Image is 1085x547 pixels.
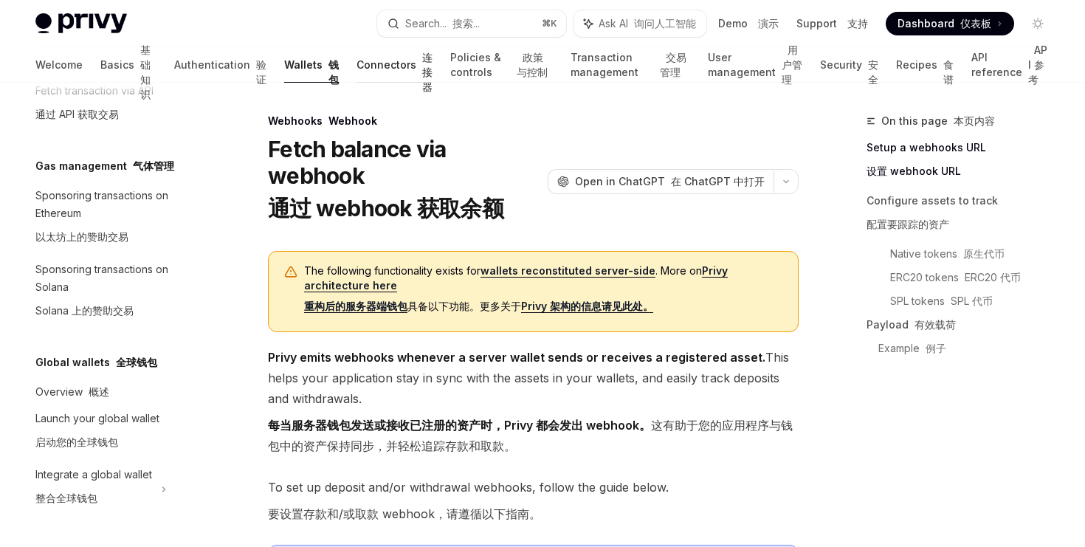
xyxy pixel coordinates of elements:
[100,47,156,83] a: Basics 基础知识
[867,136,1061,189] a: Setup a webhooks URL设置 webhook URL
[422,51,433,93] font: 连接器
[35,13,127,34] img: light logo
[268,114,799,128] div: Webhooks
[283,265,298,280] svg: Warning
[1028,44,1047,86] font: API 参考
[914,318,956,331] font: 有效载荷
[268,136,542,227] h1: Fetch balance via webhook
[963,247,1005,260] font: 原生代币
[890,266,1061,289] a: ERC20 tokens ERC20 代币
[708,47,803,83] a: User management 用户管理
[867,165,961,177] font: 设置 webhook URL
[867,313,1061,337] a: Payload 有效载荷
[878,337,1061,360] a: Example 例子
[35,230,128,243] font: 以太坊上的赞助交易
[548,169,774,194] button: Open in ChatGPT 在 ChatGPT 中打开
[868,58,878,86] font: 安全
[268,418,651,433] strong: 每当服务器钱包发送或接收已注册的资产时，Privy 都会发出 webhook。
[796,16,868,31] a: Support 支持
[405,15,480,32] div: Search...
[960,17,991,30] font: 仪表板
[268,350,765,365] strong: Privy emits webhooks whenever a server wallet sends or receives a registered asset.
[890,242,1061,266] a: Native tokens 原生代币
[480,264,655,278] a: wallets reconstituted server-side
[24,182,213,256] a: Sponsoring transactions on Ethereum以太坊上的赞助交易
[284,47,339,83] a: Wallets 钱包
[35,47,83,83] a: Welcome
[782,44,802,86] font: 用户管理
[35,354,157,371] h5: Global wallets
[452,17,480,30] font: 搜索...
[35,466,152,513] div: Integrate a global wallet
[971,47,1050,83] a: API reference API 参考
[634,17,696,30] font: 询问人工智能
[847,17,868,30] font: 支持
[89,385,109,398] font: 概述
[517,51,548,78] font: 政策与控制
[35,157,174,175] h5: Gas management
[896,47,954,83] a: Recipes 食谱
[890,289,1061,313] a: SPL tokens SPL 代币
[943,58,954,86] font: 食谱
[328,114,377,127] font: Webhook
[450,47,553,83] a: Policies & controls 政策与控制
[24,379,213,405] a: Overview 概述
[133,159,174,172] font: 气体管理
[35,187,204,252] div: Sponsoring transactions on Ethereum
[1026,12,1050,35] button: Toggle dark mode
[573,10,706,37] button: Ask AI 询问人工智能
[951,295,993,307] font: SPL 代币
[268,418,793,453] font: 这有助于您的应用程序与钱包中的资产保持同步，并轻松追踪存款和取款。
[304,300,407,313] a: 重构后的服务器端钱包
[926,342,946,354] font: 例子
[356,47,433,83] a: Connectors 连接器
[35,410,159,457] div: Launch your global wallet
[35,108,119,120] font: 通过 API 获取交易
[174,47,266,83] a: Authentication 验证
[24,256,213,330] a: Sponsoring transactions on SolanaSolana 上的赞助交易
[35,383,109,401] div: Overview
[140,44,151,100] font: 基础知识
[575,174,765,189] span: Open in ChatGPT
[867,189,1061,242] a: Configure assets to track配置要跟踪的资产
[521,300,653,313] a: Privy 架构的信息请见此处。
[328,58,339,86] font: 钱包
[898,16,991,31] span: Dashboard
[35,261,204,326] div: Sponsoring transactions on Solana
[542,18,557,30] span: ⌘ K
[954,114,995,127] font: 本页内容
[718,16,779,31] a: Demo 演示
[820,47,878,83] a: Security 安全
[377,10,567,37] button: Search... 搜索...⌘K
[304,300,653,313] font: 具备以下功能。更多关于
[965,271,1021,283] font: ERC20 代币
[268,506,541,521] font: 要设置存款和/或取款 webhook，请遵循以下指南。
[268,195,503,221] font: 通过 webhook 获取余额
[881,112,995,130] span: On this page
[268,477,799,530] span: To set up deposit and/or withdrawal webhooks, follow the guide below.
[116,356,157,368] font: 全球钱包
[886,12,1014,35] a: Dashboard 仪表板
[35,492,97,504] font: 整合全球钱包
[660,51,686,78] font: 交易管理
[268,347,799,462] span: This helps your application stay in sync with the assets in your wallets, and easily track deposi...
[867,218,949,230] font: 配置要跟踪的资产
[35,304,134,317] font: Solana 上的赞助交易
[304,264,783,320] span: The following functionality exists for . More on
[35,436,118,448] font: 启动您的全球钱包
[256,58,266,86] font: 验证
[599,16,696,31] span: Ask AI
[758,17,779,30] font: 演示
[571,47,690,83] a: Transaction management 交易管理
[671,175,765,188] font: 在 ChatGPT 中打开
[24,405,213,461] a: Launch your global wallet启动您的全球钱包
